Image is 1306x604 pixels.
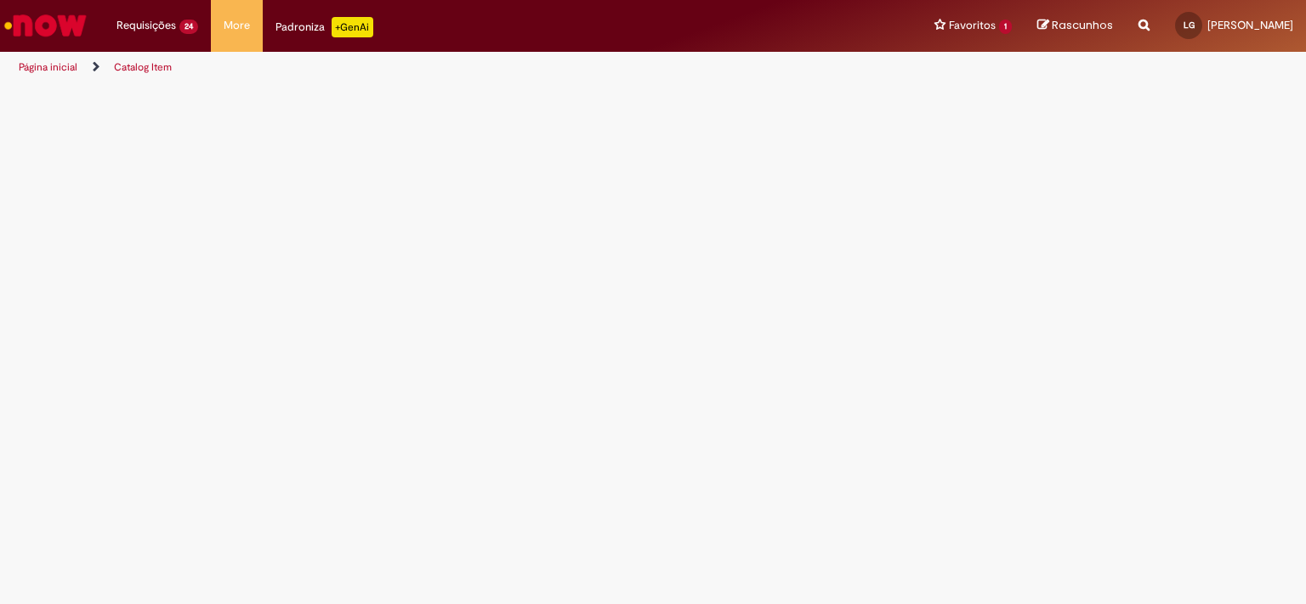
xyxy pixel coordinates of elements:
[13,52,858,83] ul: Trilhas de página
[2,8,89,42] img: ServiceNow
[1184,20,1195,31] span: LG
[999,20,1012,34] span: 1
[275,17,373,37] div: Padroniza
[179,20,198,34] span: 24
[224,17,250,34] span: More
[116,17,176,34] span: Requisições
[114,60,172,74] a: Catalog Item
[1037,18,1113,34] a: Rascunhos
[19,60,77,74] a: Página inicial
[949,17,996,34] span: Favoritos
[1052,17,1113,33] span: Rascunhos
[332,17,373,37] p: +GenAi
[1207,18,1293,32] span: [PERSON_NAME]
